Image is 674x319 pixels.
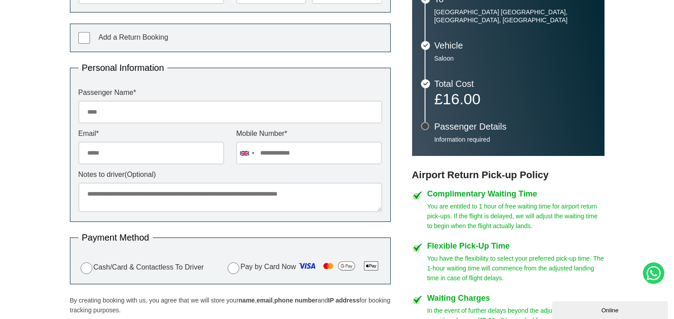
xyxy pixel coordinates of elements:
[78,261,204,274] label: Cash/Card & Contactless To Driver
[434,79,596,88] h3: Total Cost
[98,33,168,41] span: Add a Return Booking
[552,299,670,319] iframe: chat widget
[434,41,596,50] h3: Vehicle
[78,63,168,72] legend: Personal Information
[328,297,359,304] strong: IP address
[225,259,382,276] label: Pay by Card Now
[236,130,382,137] label: Mobile Number
[78,233,153,242] legend: Payment Method
[257,297,273,304] strong: email
[78,89,382,96] label: Passenger Name
[434,54,596,62] p: Saloon
[237,142,257,164] div: United Kingdom: +44
[434,122,596,131] h3: Passenger Details
[427,242,605,250] h4: Flexible Pick-Up Time
[434,8,596,24] p: [GEOGRAPHIC_DATA] [GEOGRAPHIC_DATA], [GEOGRAPHIC_DATA], [GEOGRAPHIC_DATA]
[442,90,480,107] span: 16.00
[228,262,239,274] input: Pay by Card Now
[125,171,156,178] span: (Optional)
[78,32,90,44] input: Add a Return Booking
[427,294,605,302] h4: Waiting Charges
[427,190,605,198] h4: Complimentary Waiting Time
[434,93,596,105] p: £
[434,135,596,143] p: Information required
[412,169,605,181] h3: Airport Return Pick-up Policy
[81,262,92,274] input: Cash/Card & Contactless To Driver
[238,297,255,304] strong: name
[427,254,605,283] p: You have the flexibility to select your preferred pick-up time. The 1-hour waiting time will comm...
[70,295,391,315] p: By creating booking with us, you agree that we will store your , , and for booking tracking purpo...
[427,201,605,231] p: You are entitled to 1 hour of free waiting time for airport return pick-ups. If the flight is del...
[78,130,224,137] label: Email
[274,297,318,304] strong: phone number
[78,171,382,178] label: Notes to driver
